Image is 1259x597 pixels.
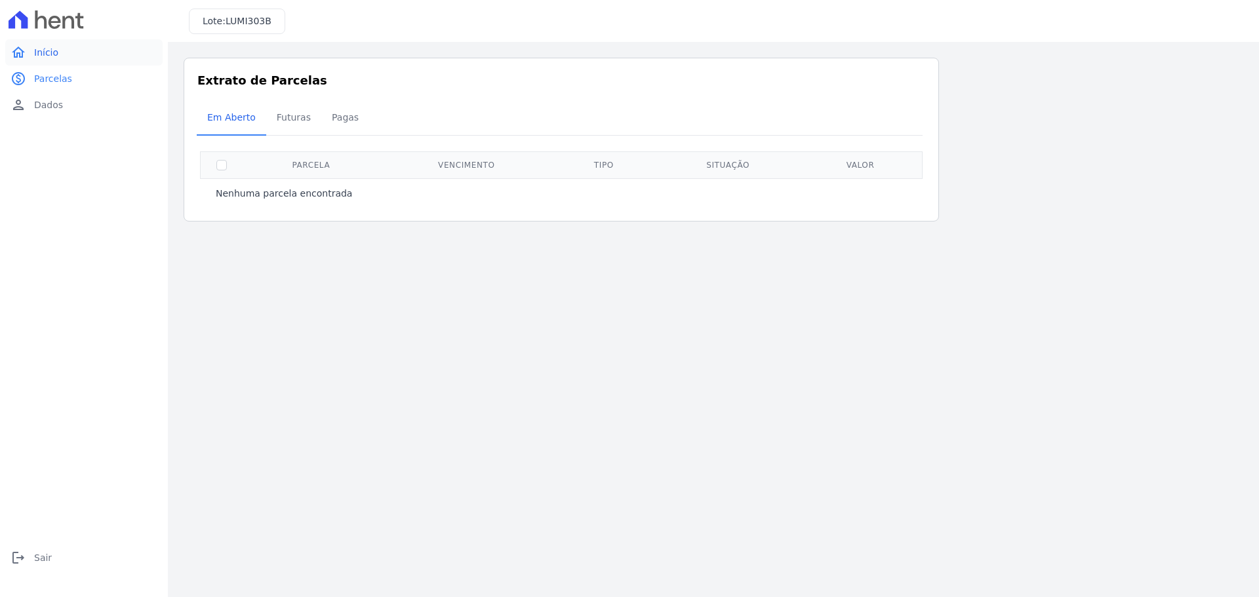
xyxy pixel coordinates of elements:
[203,14,271,28] h3: Lote:
[5,66,163,92] a: paidParcelas
[10,45,26,60] i: home
[243,151,380,178] th: Parcela
[802,151,919,178] th: Valor
[266,102,321,136] a: Futuras
[654,151,802,178] th: Situação
[553,151,654,178] th: Tipo
[5,545,163,571] a: logoutSair
[5,92,163,118] a: personDados
[380,151,553,178] th: Vencimento
[199,104,264,130] span: Em Aberto
[321,102,369,136] a: Pagas
[34,98,63,111] span: Dados
[10,97,26,113] i: person
[269,104,319,130] span: Futuras
[216,187,352,200] p: Nenhuma parcela encontrada
[197,102,266,136] a: Em Aberto
[10,71,26,87] i: paid
[5,39,163,66] a: homeInício
[10,550,26,566] i: logout
[226,16,271,26] span: LUMI303B
[197,71,925,89] h3: Extrato de Parcelas
[34,72,72,85] span: Parcelas
[34,551,52,564] span: Sair
[324,104,367,130] span: Pagas
[34,46,58,59] span: Início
